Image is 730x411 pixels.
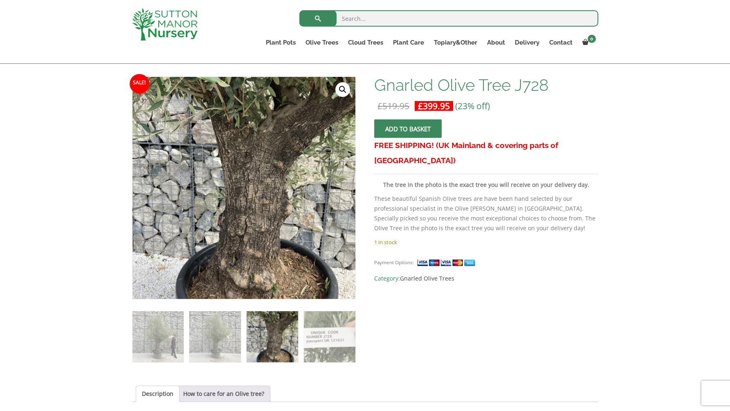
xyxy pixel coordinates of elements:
a: Gnarled Olive Trees [400,274,454,282]
span: 0 [588,35,596,43]
a: Delivery [510,37,544,48]
a: View full-screen image gallery [335,82,350,97]
h1: Gnarled Olive Tree J728 [374,76,598,94]
bdi: 399.95 [418,100,450,112]
strong: The tree in the photo is the exact tree you will receive on your delivery day. [383,181,589,189]
a: About [482,37,510,48]
span: Category: [374,274,598,283]
a: Plant Pots [261,37,301,48]
a: Description [142,386,173,402]
img: Gnarled Olive Tree J728 - Image 3 [247,311,298,362]
p: These beautiful Spanish Olive trees are have been hand selected by our professional specialist in... [374,194,598,233]
a: Cloud Trees [343,37,388,48]
a: 0 [577,37,598,48]
span: £ [377,100,382,112]
a: How to care for an Olive tree? [183,386,264,402]
button: Add to basket [374,119,442,138]
h3: FREE SHIPPING! (UK Mainland & covering parts of [GEOGRAPHIC_DATA]) [374,138,598,168]
img: Gnarled Olive Tree J728 - Image 4 [304,311,355,362]
span: £ [418,100,423,112]
a: Topiary&Other [429,37,482,48]
a: Contact [544,37,577,48]
span: Sale! [130,74,149,94]
img: Gnarled Olive Tree J728 [133,311,184,362]
a: Olive Trees [301,37,343,48]
a: Plant Care [388,37,429,48]
small: Payment Options: [374,259,414,265]
span: (23% off) [455,100,490,112]
input: Search... [299,10,598,27]
p: 1 in stock [374,237,598,247]
img: payment supported [417,258,478,267]
img: logo [132,8,198,40]
img: Gnarled Olive Tree J728 - Image 2 [189,311,240,362]
bdi: 519.95 [377,100,409,112]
